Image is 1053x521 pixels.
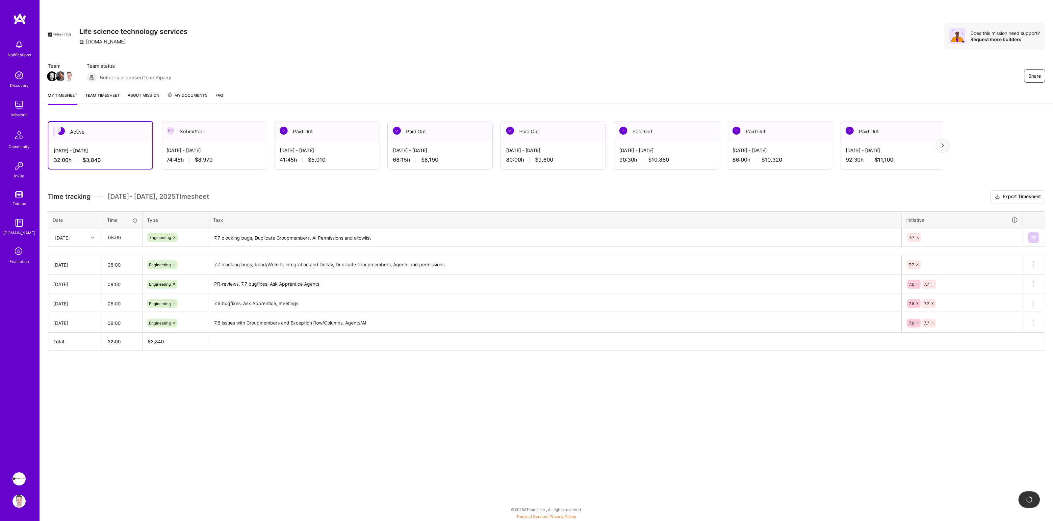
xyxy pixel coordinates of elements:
div: Request more builders [970,36,1040,42]
div: 74:45 h [167,156,261,163]
div: [DATE] - [DATE] [280,147,374,154]
img: bell [13,38,26,51]
span: Team status [87,63,171,69]
img: Team Member Avatar [56,71,65,81]
span: Time tracking [48,193,90,201]
div: [DATE] [53,281,97,288]
img: tokens [15,191,23,197]
a: About Mission [128,92,159,105]
textarea: 7.7 blocking bugs; Read/Write to integration and DeltaV, Duplicate Groupmembers, Agents and permi... [209,256,901,274]
div: [DATE] - [DATE] [846,147,940,154]
img: Avatar [949,28,965,44]
div: Active [48,122,152,142]
input: HH:MM [102,295,142,312]
div: [DATE] - [DATE] [167,147,261,154]
img: loading [1026,496,1033,503]
span: Engineering [149,321,171,326]
div: 32:00 h [54,157,147,164]
img: Submit [1031,235,1036,240]
span: $9,600 [535,156,553,163]
span: Team [48,63,73,69]
div: © 2025 ATeams Inc., All rights reserved. [39,501,1053,518]
img: Paid Out [393,127,401,135]
img: Paid Out [280,127,288,135]
th: Date [48,211,102,228]
textarea: PR-reviews, 7.7 bugfixes, Ask Apprentice Agents [209,275,901,293]
a: Team timesheet [85,92,120,105]
a: My Documents [167,92,208,105]
img: Apprentice: Life science technology services [13,472,26,485]
span: 7.7 [909,235,914,240]
a: FAQ [216,92,223,105]
img: Active [57,127,65,135]
div: [DATE] - [DATE] [393,147,487,154]
img: Team Member Avatar [47,71,57,81]
div: Discovery [10,82,29,89]
span: 7.6 [909,321,914,326]
div: [DATE] [53,261,97,268]
h3: Life science technology services [79,27,188,36]
img: Company Logo [48,23,71,47]
img: Paid Out [619,127,627,135]
span: 7.6 [909,301,914,306]
th: Task [208,211,902,228]
div: 92:30 h [846,156,940,163]
img: Team Member Avatar [64,71,74,81]
img: Submitted [167,127,174,135]
div: [DATE] - [DATE] [54,147,147,154]
span: $ 3,840 [148,339,164,344]
textarea: 7.7 blocking bugs, Duplicate Groupmembers, AI Permissions and allowlist [209,229,901,247]
a: Apprentice: Life science technology services [11,472,27,485]
div: [DATE] [53,320,97,326]
a: Team Member Avatar [48,71,56,82]
div: 80:00 h [506,156,600,163]
span: Builders proposed to company [100,74,171,81]
div: 86:00 h [732,156,827,163]
div: Submitted [161,121,266,142]
th: Total [48,333,102,351]
i: icon SelectionTeam [13,246,25,258]
img: Paid Out [732,127,740,135]
i: icon Download [995,194,1000,200]
span: 7.7 [924,282,929,287]
img: Paid Out [846,127,854,135]
div: 68:15 h [393,156,487,163]
img: discovery [13,69,26,82]
div: Notifications [8,51,31,58]
div: Paid Out [274,121,379,142]
div: null [1028,232,1040,243]
span: My Documents [167,92,208,99]
span: Engineering [149,262,171,267]
img: guide book [13,216,26,229]
div: Paid Out [501,121,605,142]
span: 7.7 [924,321,929,326]
div: Tokens [13,200,26,207]
a: Privacy Policy [550,514,576,519]
i: icon Chevron [91,236,94,239]
img: right [941,143,944,148]
input: HH:MM [102,256,142,274]
span: $10,860 [648,156,669,163]
div: 41:45 h [280,156,374,163]
a: My timesheet [48,92,77,105]
div: Initiative [906,216,1018,224]
th: Type [142,211,208,228]
div: Missions [11,111,27,118]
span: Share [1028,73,1041,79]
div: [DATE] - [DATE] [506,147,600,154]
div: Paid Out [727,121,832,142]
span: Engineering [149,235,171,240]
div: Evaluation [10,258,29,265]
div: 90:30 h [619,156,713,163]
img: Invite [13,159,26,172]
span: Engineering [149,282,171,287]
div: [DATE] [55,234,70,241]
span: $5,010 [308,156,325,163]
div: [DOMAIN_NAME] [3,229,35,236]
span: $10,320 [761,156,782,163]
input: HH:MM [102,275,142,293]
div: [DATE] [53,300,97,307]
span: | [516,514,576,519]
button: Export Timesheet [990,190,1045,203]
div: Paid Out [388,121,492,142]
